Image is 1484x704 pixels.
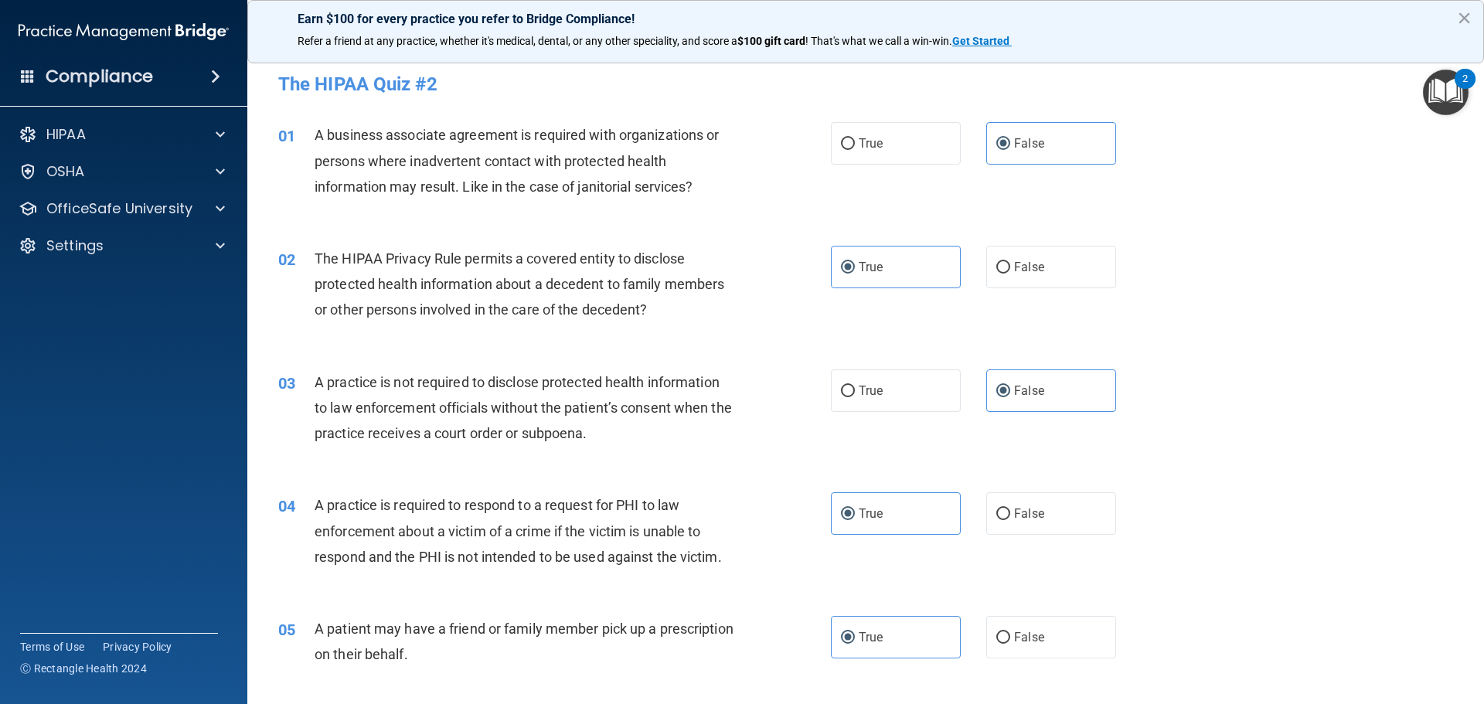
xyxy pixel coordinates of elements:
[1457,5,1472,30] button: Close
[805,35,952,47] span: ! That's what we call a win-win.
[19,236,225,255] a: Settings
[841,508,855,520] input: True
[46,66,153,87] h4: Compliance
[996,632,1010,644] input: False
[19,199,225,218] a: OfficeSafe University
[20,661,147,676] span: Ⓒ Rectangle Health 2024
[952,35,1012,47] a: Get Started
[859,136,883,151] span: True
[996,262,1010,274] input: False
[737,35,805,47] strong: $100 gift card
[859,630,883,644] span: True
[278,374,295,393] span: 03
[841,632,855,644] input: True
[315,497,722,564] span: A practice is required to respond to a request for PHI to law enforcement about a victim of a cri...
[46,125,86,144] p: HIPAA
[315,250,724,318] span: The HIPAA Privacy Rule permits a covered entity to disclose protected health information about a ...
[19,125,225,144] a: HIPAA
[996,386,1010,397] input: False
[46,162,85,181] p: OSHA
[298,12,1434,26] p: Earn $100 for every practice you refer to Bridge Compliance!
[19,162,225,181] a: OSHA
[278,250,295,269] span: 02
[859,260,883,274] span: True
[278,127,295,145] span: 01
[1014,506,1044,521] span: False
[1014,630,1044,644] span: False
[315,127,719,194] span: A business associate agreement is required with organizations or persons where inadvertent contac...
[1014,383,1044,398] span: False
[859,383,883,398] span: True
[46,199,192,218] p: OfficeSafe University
[20,639,84,655] a: Terms of Use
[1014,260,1044,274] span: False
[1014,136,1044,151] span: False
[278,497,295,515] span: 04
[19,16,229,47] img: PMB logo
[103,639,172,655] a: Privacy Policy
[46,236,104,255] p: Settings
[278,74,1453,94] h4: The HIPAA Quiz #2
[1423,70,1469,115] button: Open Resource Center, 2 new notifications
[859,506,883,521] span: True
[996,138,1010,150] input: False
[298,35,737,47] span: Refer a friend at any practice, whether it's medical, dental, or any other speciality, and score a
[996,508,1010,520] input: False
[841,386,855,397] input: True
[841,262,855,274] input: True
[278,621,295,639] span: 05
[952,35,1009,47] strong: Get Started
[315,621,733,662] span: A patient may have a friend or family member pick up a prescription on their behalf.
[841,138,855,150] input: True
[315,374,732,441] span: A practice is not required to disclose protected health information to law enforcement officials ...
[1462,79,1468,99] div: 2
